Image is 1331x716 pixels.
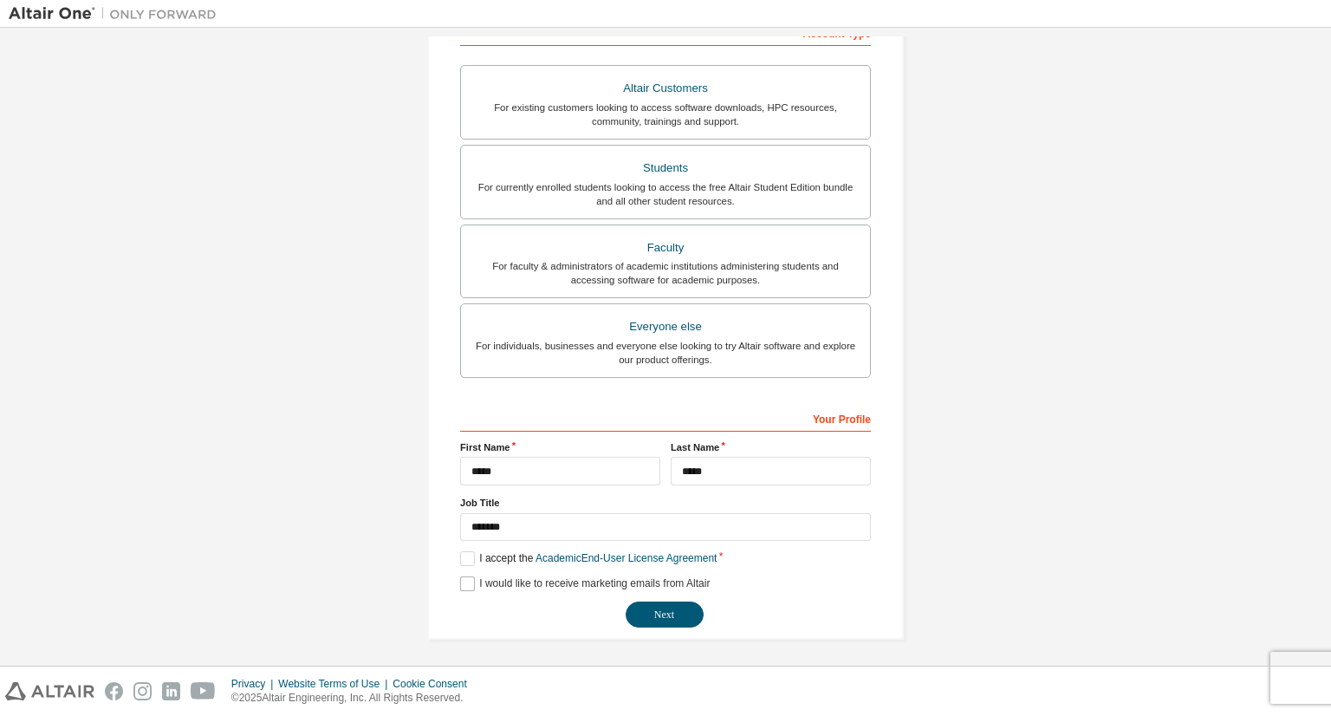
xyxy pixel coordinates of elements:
label: Last Name [671,440,871,454]
div: Everyone else [471,315,860,339]
div: Your Profile [460,404,871,432]
img: youtube.svg [191,682,216,700]
label: I accept the [460,551,717,566]
div: Website Terms of Use [278,677,393,691]
label: I would like to receive marketing emails from Altair [460,576,710,591]
div: For currently enrolled students looking to access the free Altair Student Edition bundle and all ... [471,180,860,208]
div: Faculty [471,236,860,260]
img: Altair One [9,5,225,23]
img: facebook.svg [105,682,123,700]
img: linkedin.svg [162,682,180,700]
div: Cookie Consent [393,677,477,691]
div: For individuals, businesses and everyone else looking to try Altair software and explore our prod... [471,339,860,367]
p: © 2025 Altair Engineering, Inc. All Rights Reserved. [231,691,477,706]
div: Privacy [231,677,278,691]
img: altair_logo.svg [5,682,94,700]
div: For faculty & administrators of academic institutions administering students and accessing softwa... [471,259,860,287]
label: Job Title [460,496,871,510]
label: First Name [460,440,660,454]
div: Altair Customers [471,76,860,101]
a: Academic End-User License Agreement [536,552,717,564]
div: Students [471,156,860,180]
div: For existing customers looking to access software downloads, HPC resources, community, trainings ... [471,101,860,128]
button: Next [626,602,704,628]
img: instagram.svg [133,682,152,700]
